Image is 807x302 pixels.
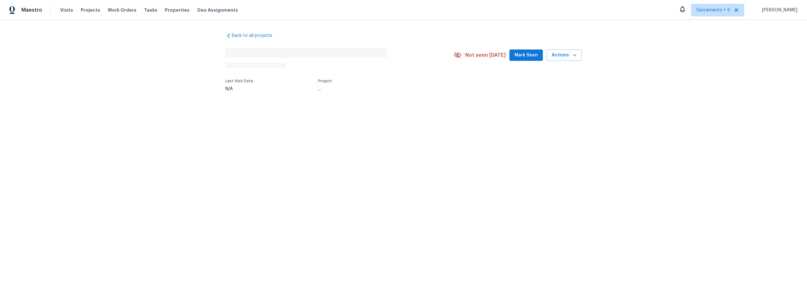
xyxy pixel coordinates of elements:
[60,7,73,13] span: Visits
[81,7,100,13] span: Projects
[318,87,439,91] div: ...
[225,32,286,39] a: Back to all projects
[514,51,538,59] span: Mark Seen
[509,49,543,61] button: Mark Seen
[318,79,332,83] span: Project
[21,7,42,13] span: Maestro
[552,51,577,59] span: Actions
[465,52,506,58] span: Not seen [DATE]
[696,7,730,13] span: Sacramento + 3
[225,87,253,91] div: N/A
[197,7,238,13] span: Geo Assignments
[144,8,157,12] span: Tasks
[759,7,798,13] span: [PERSON_NAME]
[225,79,253,83] span: Last Visit Date
[108,7,136,13] span: Work Orders
[165,7,189,13] span: Properties
[547,49,582,61] button: Actions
